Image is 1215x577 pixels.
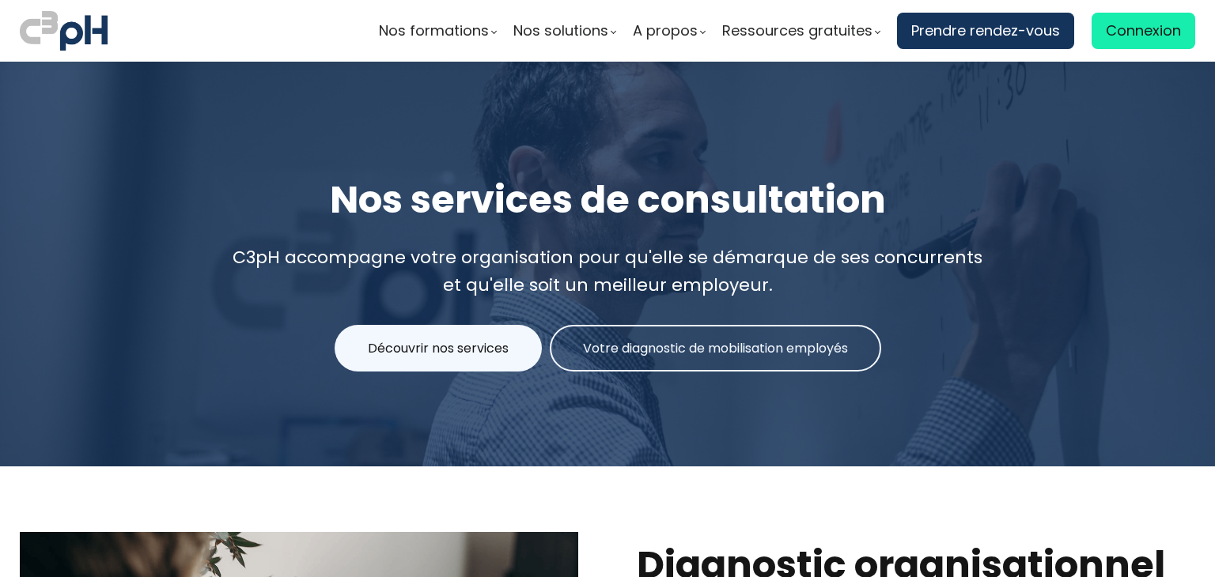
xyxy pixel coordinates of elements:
span: A propos [633,19,698,43]
span: Nos formations [379,19,489,43]
img: logo C3PH [20,8,108,54]
span: Nos services de consultation [330,173,886,226]
span: Découvrir nos services [368,338,509,358]
span: Connexion [1106,19,1181,43]
button: Découvrir nos services [335,325,542,371]
span: C3pH accompagne votre organisation pour qu'elle se démarque de ses concurrents et qu'elle soit un... [233,245,982,297]
a: Prendre rendez-vous [897,13,1074,49]
a: Connexion [1092,13,1195,49]
span: Prendre rendez-vous [911,19,1060,43]
button: Votre diagnostic de mobilisation employés [550,325,881,371]
span: Nos solutions [513,19,608,43]
span: Votre diagnostic de mobilisation employés [583,338,848,358]
span: Ressources gratuites [722,19,872,43]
